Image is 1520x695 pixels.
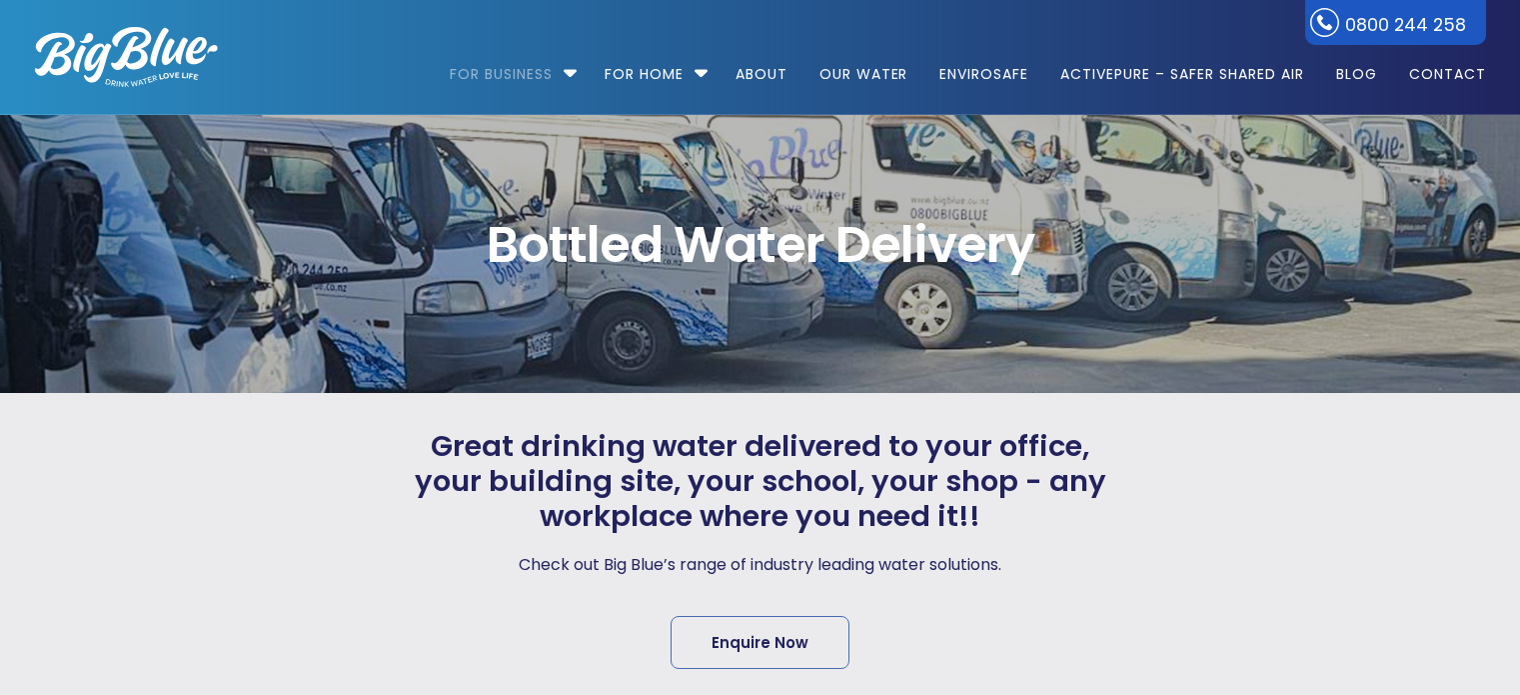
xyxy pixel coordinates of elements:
a: Enquire Now [671,616,849,669]
span: Great drinking water delivered to your office, your building site, your school, your shop - any w... [407,429,1114,533]
p: Check out Big Blue’s range of industry leading water solutions. [407,551,1114,579]
img: logo [35,27,218,87]
span: Bottled Water Delivery [35,220,1486,270]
